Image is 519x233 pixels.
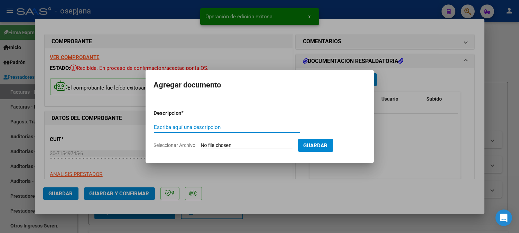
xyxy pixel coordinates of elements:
div: Open Intercom Messenger [495,209,512,226]
h2: Agregar documento [154,78,365,92]
p: Descripcion [154,109,217,117]
span: Seleccionar Archivo [154,142,196,148]
button: Guardar [298,139,333,152]
span: Guardar [304,142,328,149]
